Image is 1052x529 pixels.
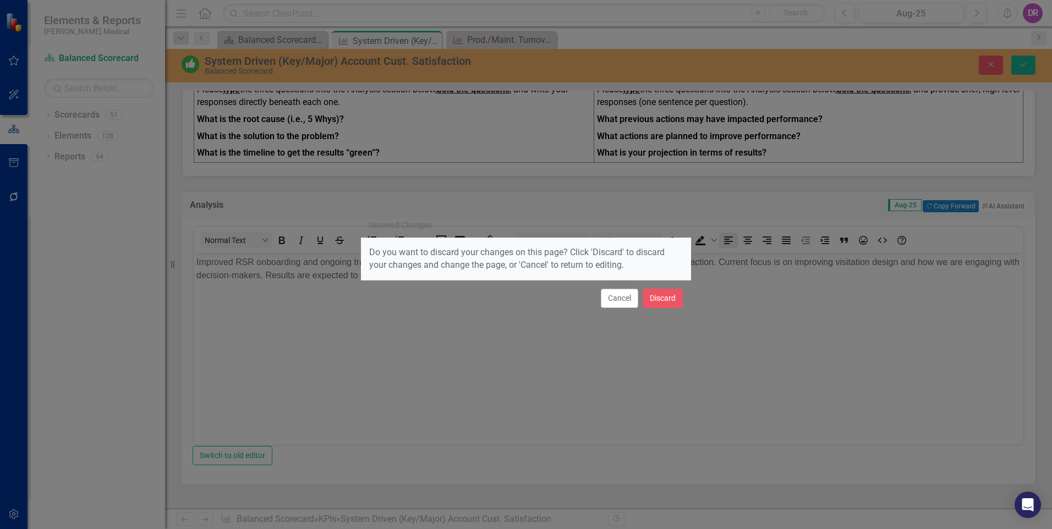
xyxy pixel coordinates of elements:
div: Unsaved Changes [369,221,432,229]
div: Open Intercom Messenger [1015,492,1041,518]
button: Discard [643,289,683,308]
p: Improved RSR onboarding and ongoing training improvements have contributed to netter Service rete... [3,3,827,29]
button: Cancel [601,289,638,308]
div: Do you want to discard your changes on this page? Click 'Discard' to discard your changes and cha... [361,238,691,280]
